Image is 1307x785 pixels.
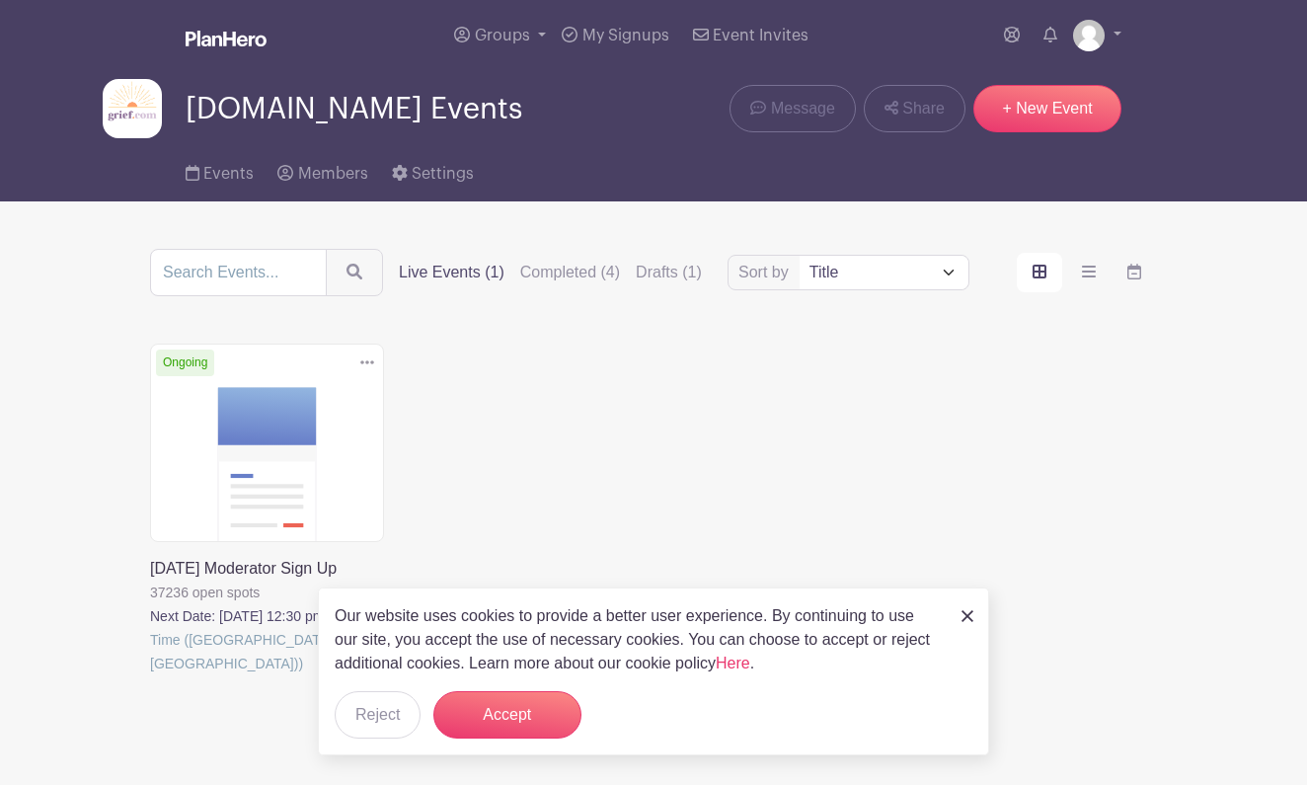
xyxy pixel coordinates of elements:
[730,85,855,132] a: Message
[738,261,795,284] label: Sort by
[335,691,421,739] button: Reject
[392,138,474,201] a: Settings
[582,28,669,43] span: My Signups
[961,610,973,622] img: close_button-5f87c8562297e5c2d7936805f587ecaba9071eb48480494691a3f1689db116b3.svg
[335,604,941,675] p: Our website uses cookies to provide a better user experience. By continuing to use our site, you ...
[713,28,808,43] span: Event Invites
[1017,253,1157,292] div: order and view
[203,166,254,182] span: Events
[864,85,965,132] a: Share
[433,691,581,739] button: Accept
[186,138,254,201] a: Events
[103,79,162,138] img: grief-logo-planhero.png
[186,31,267,46] img: logo_white-6c42ec7e38ccf1d336a20a19083b03d10ae64f83f12c07503d8b9e83406b4c7d.svg
[716,655,750,671] a: Here
[973,85,1121,132] a: + New Event
[636,261,702,284] label: Drafts (1)
[399,261,504,284] label: Live Events (1)
[520,261,620,284] label: Completed (4)
[150,249,327,296] input: Search Events...
[186,93,522,125] span: [DOMAIN_NAME] Events
[399,261,718,284] div: filters
[475,28,530,43] span: Groups
[902,97,945,120] span: Share
[412,166,474,182] span: Settings
[277,138,367,201] a: Members
[298,166,368,182] span: Members
[771,97,835,120] span: Message
[1073,20,1105,51] img: default-ce2991bfa6775e67f084385cd625a349d9dcbb7a52a09fb2fda1e96e2d18dcdb.png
